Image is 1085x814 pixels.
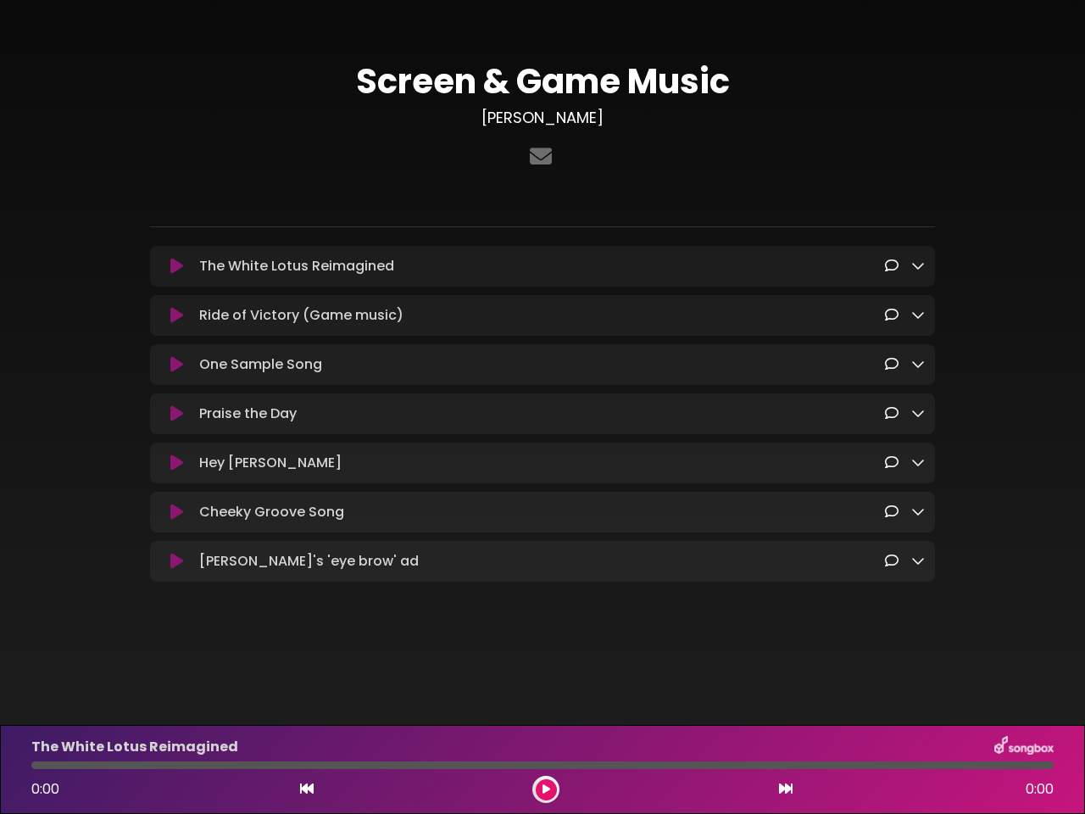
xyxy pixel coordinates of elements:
[150,109,935,127] h3: [PERSON_NAME]
[199,305,403,326] p: Ride of Victory (Game music)
[199,453,342,473] p: Hey [PERSON_NAME]
[199,256,394,276] p: The White Lotus Reimagined
[199,404,297,424] p: Praise the Day
[199,502,344,522] p: Cheeky Groove Song
[199,354,322,375] p: One Sample Song
[199,551,419,571] p: [PERSON_NAME]'s 'eye brow' ad
[150,61,935,102] h1: Screen & Game Music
